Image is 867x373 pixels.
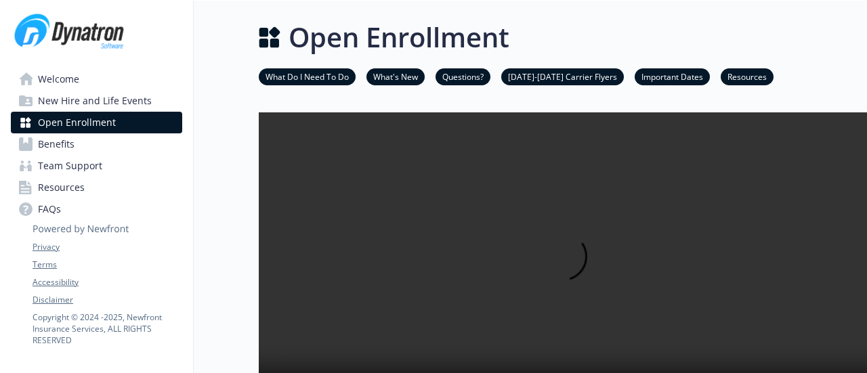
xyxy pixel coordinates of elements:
span: Team Support [38,155,102,177]
span: Benefits [38,133,75,155]
a: What Do I Need To Do [259,70,356,83]
a: Resources [721,70,774,83]
a: Open Enrollment [11,112,182,133]
a: Welcome [11,68,182,90]
a: Terms [33,259,182,271]
h1: Open Enrollment [289,17,509,58]
a: What's New [366,70,425,83]
a: Resources [11,177,182,198]
span: Resources [38,177,85,198]
a: Benefits [11,133,182,155]
a: Important Dates [635,70,710,83]
a: New Hire and Life Events [11,90,182,112]
a: Questions? [436,70,490,83]
a: FAQs [11,198,182,220]
a: Disclaimer [33,294,182,306]
a: Privacy [33,241,182,253]
a: Team Support [11,155,182,177]
span: New Hire and Life Events [38,90,152,112]
span: Open Enrollment [38,112,116,133]
a: [DATE]-[DATE] Carrier Flyers [501,70,624,83]
a: Accessibility [33,276,182,288]
p: Copyright © 2024 - 2025 , Newfront Insurance Services, ALL RIGHTS RESERVED [33,311,182,346]
span: Welcome [38,68,79,90]
span: FAQs [38,198,61,220]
